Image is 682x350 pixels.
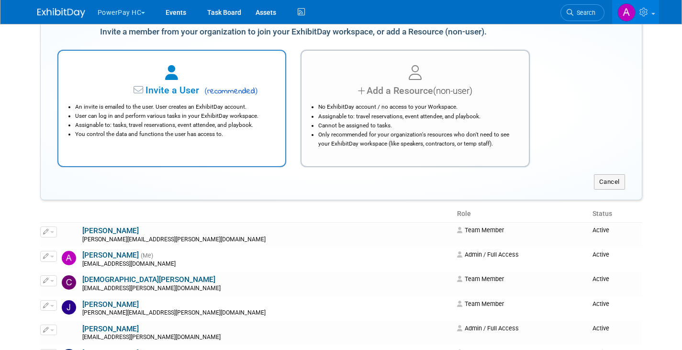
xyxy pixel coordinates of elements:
span: Active [593,226,609,234]
span: Admin / Full Access [457,325,519,332]
span: Search [573,9,595,16]
th: Role [453,206,589,222]
span: Active [593,300,609,307]
span: recommended [201,86,257,97]
a: [DEMOGRAPHIC_DATA][PERSON_NAME] [82,275,215,284]
a: [PERSON_NAME] [82,251,139,260]
li: You control the data and functions the user has access to. [75,130,274,139]
img: ExhibitDay [37,8,85,18]
span: Team Member [457,300,504,307]
div: [EMAIL_ADDRESS][PERSON_NAME][DOMAIN_NAME] [82,334,451,341]
img: Lauren Cooperman [62,325,76,339]
img: Alicia Hazzard [62,226,76,241]
span: ( [204,86,207,95]
img: Cristiana Rafferty [62,275,76,290]
span: Active [593,275,609,282]
th: Status [589,206,642,222]
div: Invite a member from your organization to join your ExhibitDay workspace, or add a Resource (non-... [57,22,530,43]
li: User can log in and perform various tasks in your ExhibitDay workspace. [75,112,274,121]
a: Search [560,4,604,21]
div: [PERSON_NAME][EMAIL_ADDRESS][PERSON_NAME][DOMAIN_NAME] [82,309,451,317]
span: Active [593,325,609,332]
li: Cannot be assigned to tasks. [318,121,517,130]
li: Assignable to: tasks, travel reservations, event attendee, and playbook. [75,121,274,130]
li: No ExhibitDay account / no access to your Workspace. [318,102,517,112]
li: Assignable to: travel reservations, event attendee, and playbook. [318,112,517,121]
div: [PERSON_NAME][EMAIL_ADDRESS][PERSON_NAME][DOMAIN_NAME] [82,236,451,244]
img: Joe Clement [62,300,76,315]
a: [PERSON_NAME] [82,325,139,333]
span: Team Member [457,226,504,234]
img: Arlene Cardie [617,3,636,22]
span: Admin / Full Access [457,251,519,258]
span: Active [593,251,609,258]
span: Team Member [457,275,504,282]
div: [EMAIL_ADDRESS][PERSON_NAME][DOMAIN_NAME] [82,285,451,293]
span: (Me) [141,252,153,259]
a: [PERSON_NAME] [82,300,139,309]
div: [EMAIL_ADDRESS][DOMAIN_NAME] [82,260,451,268]
span: Invite a User [86,85,199,96]
li: An invite is emailed to the user. User creates an ExhibitDay account. [75,102,274,112]
li: Only recommended for your organization's resources who don't need to see your ExhibitDay workspac... [318,130,517,148]
a: [PERSON_NAME] [82,226,139,235]
div: Add a Resource [313,84,517,98]
img: Arlene Cardie [62,251,76,265]
span: ) [255,86,258,95]
span: (non-user) [433,86,472,96]
button: Cancel [594,174,625,190]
